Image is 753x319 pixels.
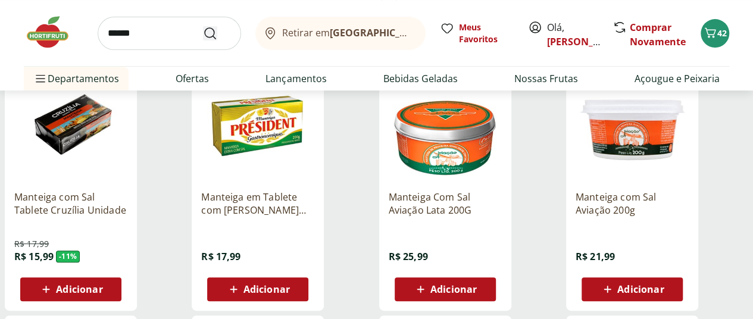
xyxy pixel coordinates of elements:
a: Ofertas [176,71,209,86]
button: Adicionar [582,277,683,301]
span: Retirar em [282,27,414,38]
a: Meus Favoritos [440,21,514,45]
span: Adicionar [617,284,664,294]
button: Retirar em[GEOGRAPHIC_DATA]/[GEOGRAPHIC_DATA] [255,17,426,50]
span: Olá, [547,20,600,49]
span: Departamentos [33,64,119,93]
a: Nossas Frutas [514,71,578,86]
span: R$ 17,99 [14,238,49,250]
img: Manteiga com Sal Aviação 200g [576,68,689,181]
button: Adicionar [207,277,308,301]
button: Menu [33,64,48,93]
span: 42 [717,27,727,39]
a: Manteiga com Sal Tablete Cruzília Unidade [14,190,127,217]
span: R$ 17,99 [201,250,240,263]
a: Açougue e Peixaria [635,71,720,86]
a: Manteiga com Sal Aviação 200g [576,190,689,217]
span: Adicionar [243,284,290,294]
span: Adicionar [430,284,477,294]
img: Manteiga em Tablete com Sal Président 200g [201,68,314,181]
img: Manteiga Com Sal Aviação Lata 200G [389,68,502,181]
a: Lançamentos [265,71,326,86]
button: Submit Search [203,26,232,40]
button: Adicionar [20,277,121,301]
span: Adicionar [56,284,102,294]
button: Adicionar [395,277,496,301]
span: R$ 15,99 [14,250,54,263]
span: - 11 % [56,251,80,262]
a: Manteiga Com Sal Aviação Lata 200G [389,190,502,217]
a: Comprar Novamente [630,21,686,48]
span: R$ 25,99 [389,250,428,263]
span: Meus Favoritos [459,21,514,45]
b: [GEOGRAPHIC_DATA]/[GEOGRAPHIC_DATA] [330,26,530,39]
img: Hortifruti [24,14,83,50]
button: Carrinho [701,19,729,48]
a: Manteiga em Tablete com [PERSON_NAME] Président 200g [201,190,314,217]
img: Manteiga com Sal Tablete Cruzília Unidade [14,68,127,181]
input: search [98,17,241,50]
span: R$ 21,99 [576,250,615,263]
a: [PERSON_NAME] [547,35,624,48]
a: Bebidas Geladas [383,71,458,86]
